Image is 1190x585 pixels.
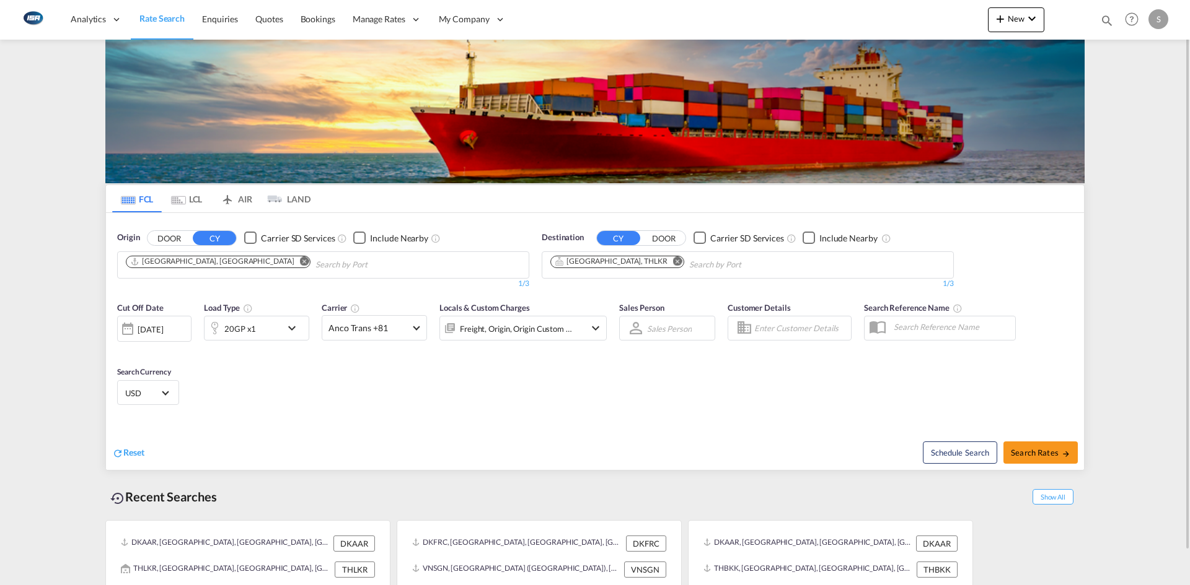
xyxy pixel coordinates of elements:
[284,321,306,336] md-icon: icon-chevron-down
[412,535,623,552] div: DKFRC, Fredericia, Denmark, Northern Europe, Europe
[619,303,664,313] span: Sales Person
[350,303,360,313] md-icon: The selected Trucker/Carrierwill be displayed in the rate results If the rates are from another f...
[888,318,1015,336] input: Search Reference Name
[555,256,668,267] div: Lat Krabang, THLKR
[353,13,405,25] span: Manage Rates
[542,279,954,289] div: 1/3
[125,388,160,399] span: USD
[220,192,235,201] md-icon: icon-airplane
[881,233,891,243] md-icon: Unchecked: Ignores neighbouring ports when fetching rates.Checked : Includes neighbouring ports w...
[549,252,812,275] md-chips-wrap: Chips container. Use arrow keys to select chips.
[1148,9,1168,29] div: S
[953,303,963,313] md-icon: Your search will be saved by the below given name
[689,255,807,275] input: Chips input.
[703,561,914,578] div: THBKK, Bangkok, Thailand, South East Asia, Asia Pacific
[1003,441,1078,464] button: Search Ratesicon-arrow-right
[110,491,125,506] md-icon: icon-backup-restore
[694,232,784,245] md-checkbox: Checkbox No Ink
[1011,448,1070,457] span: Search Rates
[162,185,211,212] md-tab-item: LCL
[261,185,311,212] md-tab-item: LAND
[646,319,693,337] md-select: Sales Person
[1025,11,1039,26] md-icon: icon-chevron-down
[923,441,997,464] button: Note: By default Schedule search will only considerorigin ports, destination ports and cut off da...
[261,232,335,245] div: Carrier SD Services
[328,322,409,334] span: Anco Trans +81
[642,231,685,245] button: DOOR
[105,40,1085,183] img: LCL+%26+FCL+BACKGROUND.png
[117,367,171,376] span: Search Currency
[460,320,573,337] div: Freight Origin Origin Custom Factory Stuffing
[710,232,784,245] div: Carrier SD Services
[117,232,139,244] span: Origin
[117,279,529,289] div: 1/3
[803,232,878,245] md-checkbox: Checkbox No Ink
[787,233,796,243] md-icon: Unchecked: Search for CY (Container Yard) services for all selected carriers.Checked : Search for...
[112,446,144,460] div: icon-refreshReset
[337,233,347,243] md-icon: Unchecked: Search for CY (Container Yard) services for all selected carriers.Checked : Search for...
[597,231,640,245] button: CY
[224,320,256,337] div: 20GP x1
[124,252,438,275] md-chips-wrap: Chips container. Use arrow keys to select chips.
[244,232,335,245] md-checkbox: Checkbox No Ink
[917,561,958,578] div: THBKK
[315,255,433,275] input: Chips input.
[370,232,428,245] div: Include Nearby
[112,448,123,459] md-icon: icon-refresh
[204,316,309,340] div: 20GP x1icon-chevron-down
[626,535,666,552] div: DKFRC
[754,319,847,337] input: Enter Customer Details
[112,185,311,212] md-pagination-wrapper: Use the left and right arrow keys to navigate between tabs
[148,231,191,245] button: DOOR
[1100,14,1114,32] div: icon-magnify
[993,11,1008,26] md-icon: icon-plus 400-fg
[291,256,310,269] button: Remove
[1121,9,1142,30] span: Help
[211,185,261,212] md-tab-item: AIR
[624,561,666,578] div: VNSGN
[121,561,332,578] div: THLKR, Lat Krabang, Thailand, South East Asia, Asia Pacific
[193,231,236,245] button: CY
[243,303,253,313] md-icon: icon-information-outline
[19,6,46,33] img: 1aa151c0c08011ec8d6f413816f9a227.png
[138,324,163,335] div: [DATE]
[130,256,296,267] div: Press delete to remove this chip.
[335,561,375,578] div: THLKR
[588,321,603,336] md-icon: icon-chevron-down
[117,303,164,313] span: Cut Off Date
[665,256,684,269] button: Remove
[204,303,253,313] span: Load Type
[819,232,878,245] div: Include Nearby
[353,232,428,245] md-checkbox: Checkbox No Ink
[916,535,958,552] div: DKAAR
[301,14,335,24] span: Bookings
[105,483,222,511] div: Recent Searches
[333,535,375,552] div: DKAAR
[993,14,1039,24] span: New
[202,14,238,24] span: Enquiries
[322,303,360,313] span: Carrier
[106,213,1084,470] div: OriginDOOR CY Checkbox No InkUnchecked: Search for CY (Container Yard) services for all selected ...
[412,561,621,578] div: VNSGN, Ho Chi Minh City (Saigon), Viet Nam, South East Asia, Asia Pacific
[121,535,330,552] div: DKAAR, Aarhus, Denmark, Northern Europe, Europe
[112,185,162,212] md-tab-item: FCL
[139,13,185,24] span: Rate Search
[123,447,144,457] span: Reset
[71,13,106,25] span: Analytics
[988,7,1044,32] button: icon-plus 400-fgNewicon-chevron-down
[117,340,126,357] md-datepicker: Select
[124,384,172,402] md-select: Select Currency: $ USDUnited States Dollar
[703,535,913,552] div: DKAAR, Aarhus, Denmark, Northern Europe, Europe
[117,316,192,342] div: [DATE]
[555,256,670,267] div: Press delete to remove this chip.
[130,256,294,267] div: Aarhus, DKAAR
[728,303,790,313] span: Customer Details
[1062,449,1070,458] md-icon: icon-arrow-right
[255,14,283,24] span: Quotes
[542,232,584,244] span: Destination
[1033,489,1073,505] span: Show All
[431,233,441,243] md-icon: Unchecked: Ignores neighbouring ports when fetching rates.Checked : Includes neighbouring ports w...
[1100,14,1114,27] md-icon: icon-magnify
[1121,9,1148,31] div: Help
